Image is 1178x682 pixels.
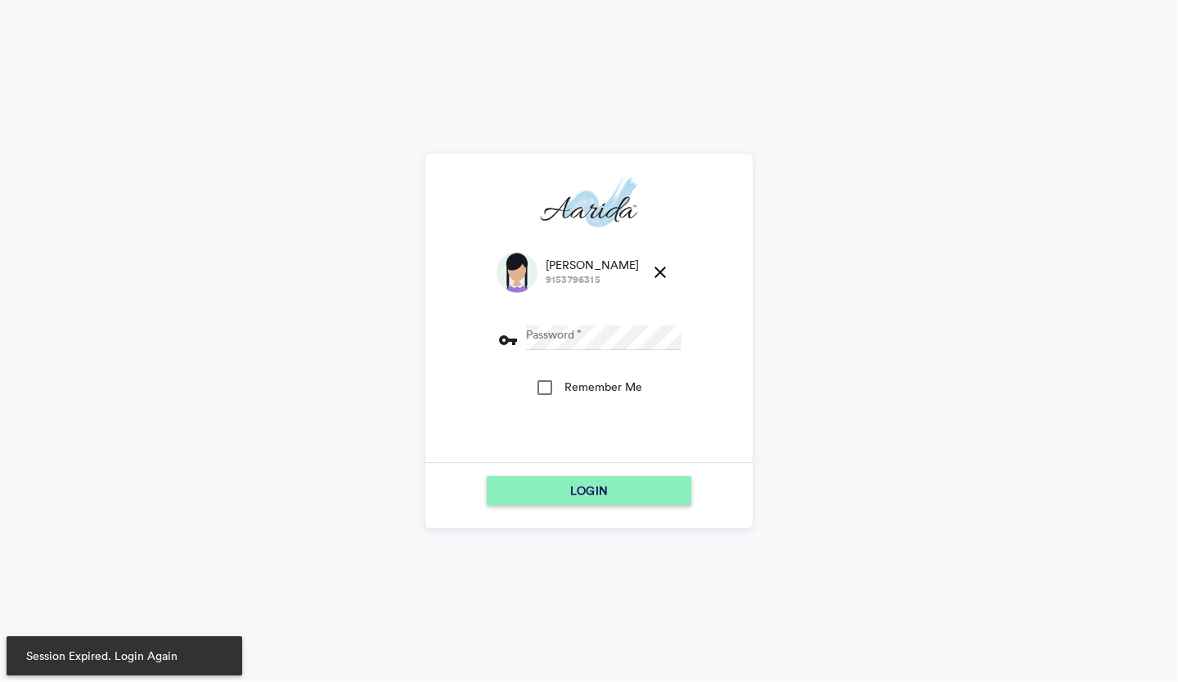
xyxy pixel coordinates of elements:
md-icon: vpn_key [498,330,518,350]
img: aarida-optimized.png [540,173,637,234]
span: 9153796315 [546,273,640,287]
div: Remember Me [564,379,642,395]
button: LOGIN [487,476,691,505]
md-checkbox: Remember Me [535,370,642,410]
span: [PERSON_NAME] [546,257,640,273]
md-icon: close [650,262,670,282]
span: Session Expired. Login Again [20,648,229,664]
img: default.png [497,252,537,293]
span: LOGIN [570,476,608,505]
button: close [644,256,677,289]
